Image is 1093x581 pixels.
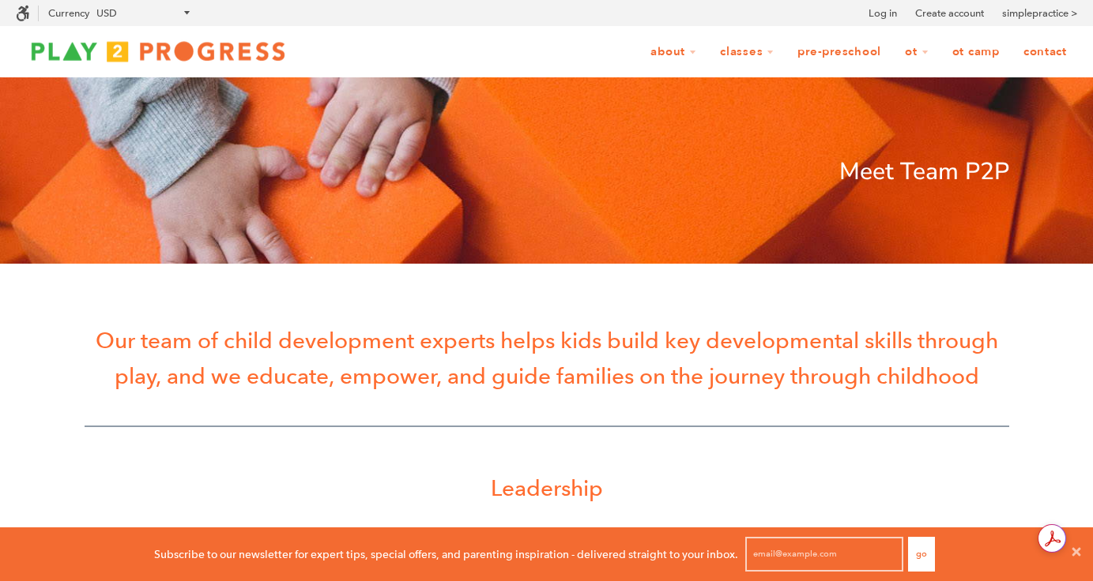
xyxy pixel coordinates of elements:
a: Classes [710,37,784,67]
a: Pre-Preschool [787,37,891,67]
img: Play2Progress logo [16,36,300,67]
p: Leadership [85,470,1009,506]
p: Our team of child development experts helps kids build key developmental skills through play, and... [85,323,1009,394]
a: OT Camp [942,37,1010,67]
input: email@example.com [745,537,903,572]
button: Go [908,537,935,572]
a: About [640,37,707,67]
a: Log in [869,6,897,21]
p: Meet Team P2P [85,153,1009,191]
a: Contact [1013,37,1077,67]
p: Subscribe to our newsletter for expert tips, special offers, and parenting inspiration - delivere... [154,545,738,563]
label: Currency [48,7,89,19]
a: Create account [915,6,984,21]
a: simplepractice > [1002,6,1077,21]
a: OT [895,37,939,67]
